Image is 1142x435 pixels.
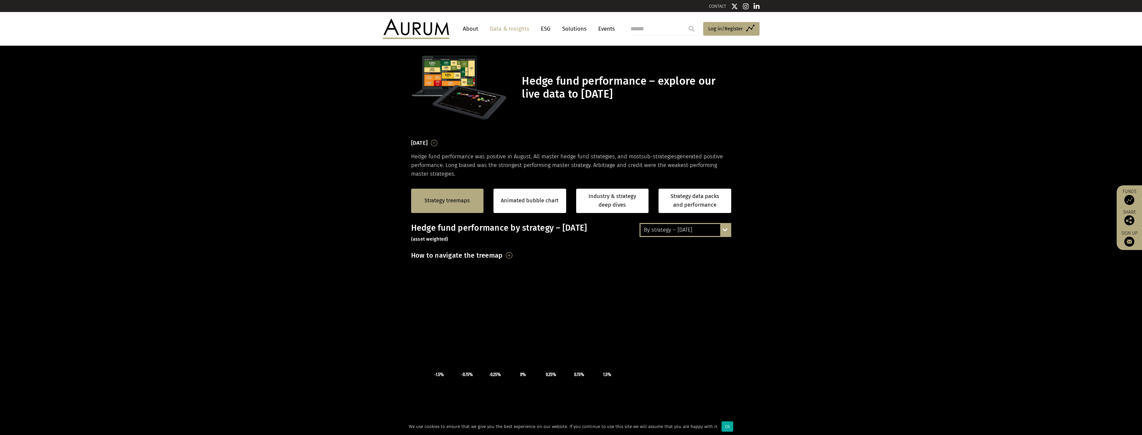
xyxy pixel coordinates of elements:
[1120,189,1139,205] a: Funds
[383,19,449,39] img: Aurum
[411,138,428,148] h3: [DATE]
[722,421,733,432] div: Ok
[659,189,731,213] a: Strategy data packs and performance
[459,23,481,35] a: About
[703,22,760,36] a: Log in/Register
[685,22,698,35] input: Submit
[1124,195,1134,205] img: Access Funds
[411,152,731,179] p: Hedge fund performance was positive in August. All master hedge fund strategies, and most generat...
[486,23,532,35] a: Data & Insights
[641,153,677,160] span: sub-strategies
[411,236,448,242] small: (asset weighted)
[522,75,729,101] h1: Hedge fund performance – explore our live data to [DATE]
[559,23,590,35] a: Solutions
[537,23,554,35] a: ESG
[411,250,503,261] h3: How to navigate the treemap
[641,224,730,236] div: By strategy – [DATE]
[1120,210,1139,225] div: Share
[731,3,738,10] img: Twitter icon
[411,223,731,243] h3: Hedge fund performance by strategy – [DATE]
[576,189,649,213] a: Industry & strategy deep dives
[1124,215,1134,225] img: Share this post
[709,4,726,9] a: CONTACT
[501,196,558,205] a: Animated bubble chart
[1120,230,1139,247] a: Sign up
[1124,237,1134,247] img: Sign up to our newsletter
[743,3,749,10] img: Instagram icon
[595,23,615,35] a: Events
[754,3,760,10] img: Linkedin icon
[708,25,743,33] span: Log in/Register
[424,196,470,205] a: Strategy treemaps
